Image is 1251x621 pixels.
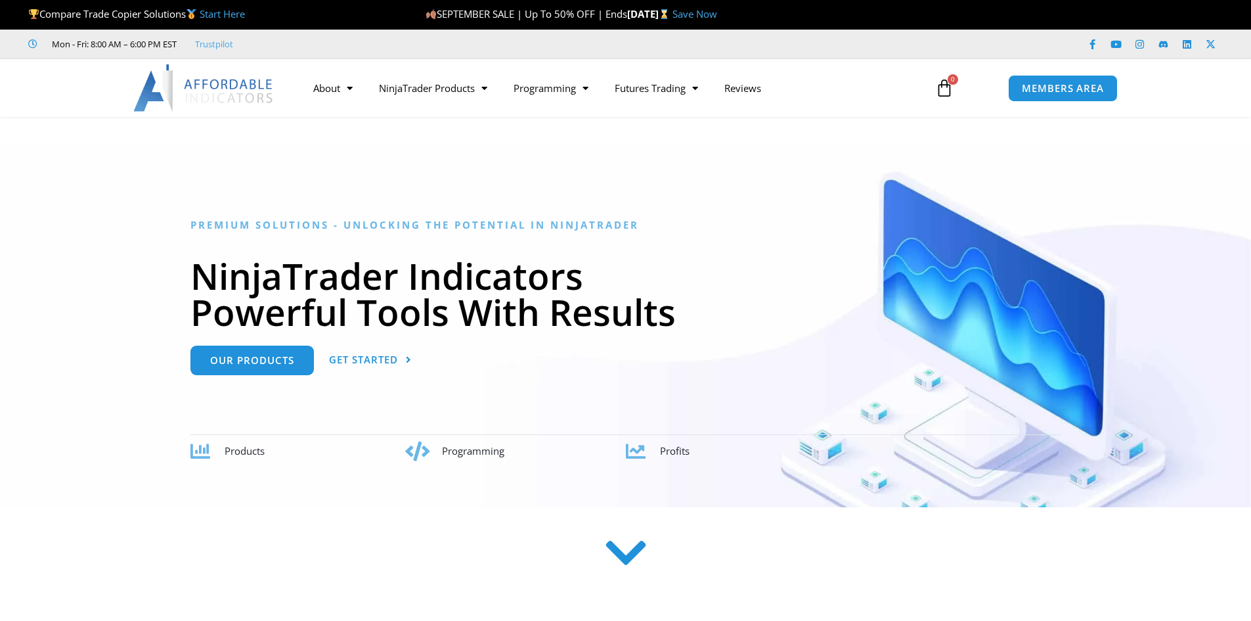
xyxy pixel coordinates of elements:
a: Programming [500,73,602,103]
span: SEPTEMBER SALE | Up To 50% OFF | Ends [426,7,627,20]
a: MEMBERS AREA [1008,75,1118,102]
a: Reviews [711,73,774,103]
h1: NinjaTrader Indicators Powerful Tools With Results [190,258,1061,330]
span: 0 [948,74,958,85]
a: Futures Trading [602,73,711,103]
img: 🍂 [426,9,436,19]
span: Products [225,444,265,457]
span: Mon - Fri: 8:00 AM – 6:00 PM EST [49,36,177,52]
a: Save Now [672,7,717,20]
a: NinjaTrader Products [366,73,500,103]
span: Profits [660,444,690,457]
a: About [300,73,366,103]
img: 🥇 [187,9,196,19]
a: 0 [915,69,973,107]
a: Get Started [329,346,412,375]
nav: Menu [300,73,920,103]
span: MEMBERS AREA [1022,83,1104,93]
span: Get Started [329,355,398,365]
strong: [DATE] [627,7,672,20]
a: Trustpilot [195,36,233,52]
a: Start Here [200,7,245,20]
span: Programming [442,444,504,457]
img: 🏆 [29,9,39,19]
span: Our Products [210,356,294,365]
span: Compare Trade Copier Solutions [28,7,245,20]
img: LogoAI | Affordable Indicators – NinjaTrader [133,64,274,112]
img: ⌛ [659,9,669,19]
h6: Premium Solutions - Unlocking the Potential in NinjaTrader [190,219,1061,231]
a: Our Products [190,346,314,375]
